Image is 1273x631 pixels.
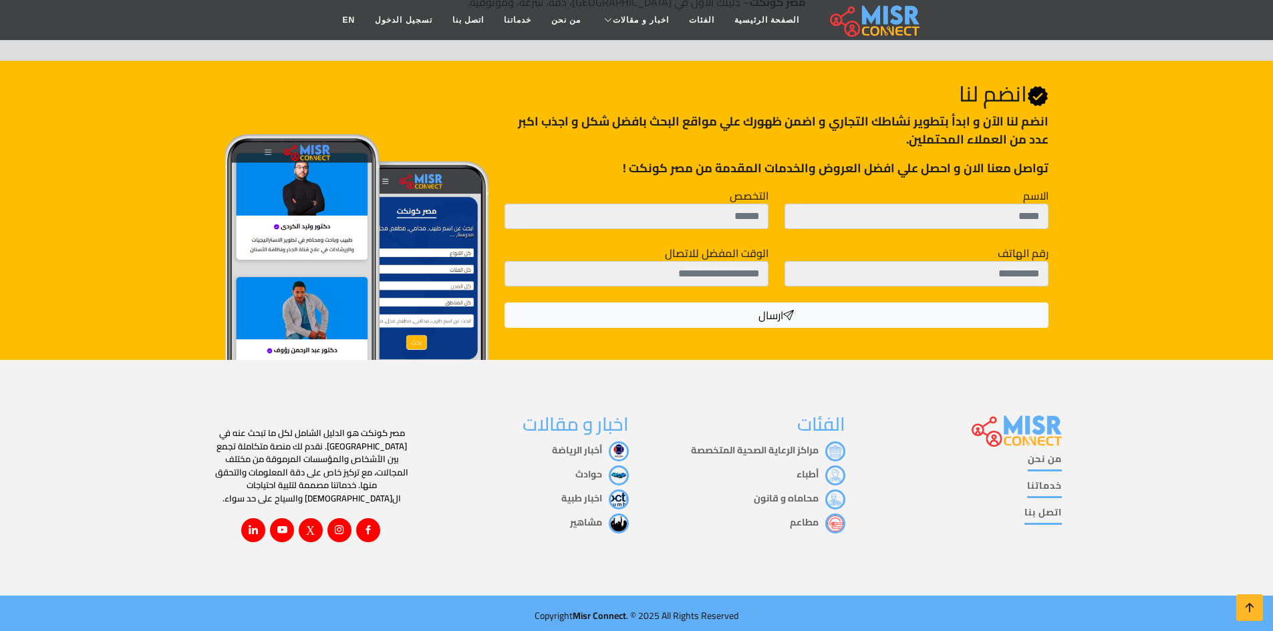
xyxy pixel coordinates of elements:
[609,513,629,534] img: مشاهير
[679,7,724,33] a: الفئات
[613,14,669,26] span: اخبار و مقالات
[825,513,845,534] img: مطاعم
[365,7,442,33] a: تسجيل الدخول
[998,245,1048,261] label: رقم الهاتف
[825,441,845,461] img: مراكز الرعاية الصحية المتخصصة
[665,245,768,261] label: الوقت المفضل للاتصال
[724,7,809,33] a: الصفحة الرئيسية
[645,413,845,436] h3: الفئات
[299,518,323,542] a: X
[790,513,845,531] a: مطاعم
[797,465,845,483] a: أطباء
[212,427,412,505] p: مصر كونكت هو الدليل الشامل لكل ما تبحث عنه في [GEOGRAPHIC_DATA]. نقدم لك منصة متكاملة تجمع بين ال...
[225,134,489,381] img: Join Misr Connect
[442,7,494,33] a: اتصل بنا
[494,7,541,33] a: خدماتنا
[825,465,845,485] img: أطباء
[1028,452,1062,471] a: من نحن
[830,3,920,37] img: main.misr_connect
[754,489,845,507] a: محاماه و قانون
[575,465,629,483] a: حوادث
[609,465,629,485] img: حوادث
[505,159,1048,177] p: تواصل معنا الان و احصل علي افضل العروض والخدمات المقدمة من مصر كونكت !
[825,489,845,509] img: محاماه و قانون
[609,489,629,509] img: اخبار طبية
[306,523,315,536] i: X
[1024,505,1062,525] a: اتصل بنا
[1027,85,1048,107] svg: Verified account
[691,441,845,459] a: مراكز الرعاية الصحية المتخصصة
[561,489,629,507] a: اخبار طبية
[505,302,1048,328] button: ارسال
[505,112,1048,148] p: انضم لنا اﻵن و ابدأ بتطوير نشاطك التجاري و اضمن ظهورك علي مواقع البحث بافضل شكل و اجذب اكبر عدد م...
[570,513,629,531] a: مشاهير
[609,441,629,461] img: أخبار الرياضة
[1023,188,1048,204] label: الاسم
[1027,479,1062,498] a: خدماتنا
[541,7,591,33] a: من نحن
[552,441,629,459] a: أخبار الرياضة
[333,7,366,33] a: EN
[730,188,768,204] label: التخصص
[428,413,629,436] h3: اخبار و مقالات
[573,607,626,624] span: Misr Connect
[591,7,679,33] a: اخبار و مقالات
[972,413,1061,447] img: main.misr_connect
[505,81,1048,107] h2: انضم لنا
